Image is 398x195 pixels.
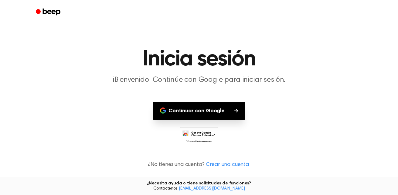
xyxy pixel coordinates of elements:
[153,102,245,120] button: Continuar con Google
[7,176,391,182] p: Al continuar, aceptas nuestros y , y optas por recibir nuestros correos electrónicos.
[44,48,355,70] h1: Inicia sesión
[179,187,245,191] a: [EMAIL_ADDRESS][DOMAIN_NAME]
[147,181,251,185] font: ¿Necesita ayuda o tiene solicitudes de funciones?
[32,6,66,18] a: Pitido
[83,75,316,85] p: ¡Bienvenido! Continúe con Google para iniciar sesión.
[148,162,204,167] font: ¿No tienes una cuenta?
[4,186,394,192] span: Contáctenos
[168,107,225,115] font: Continuar con Google
[206,161,249,169] a: Crear una cuenta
